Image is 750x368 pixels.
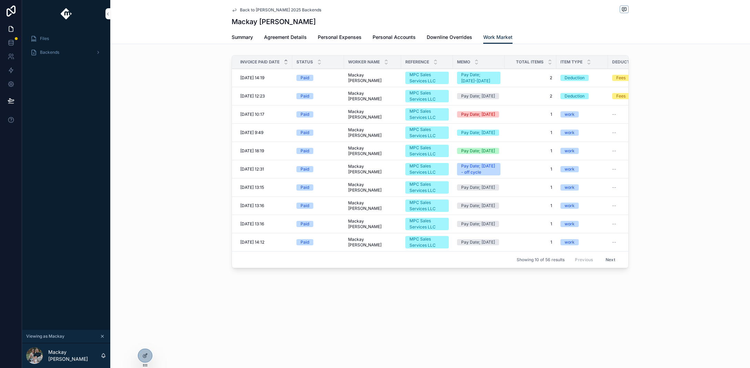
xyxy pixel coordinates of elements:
div: Pay Date; [DATE] [461,239,495,245]
span: Mackay [PERSON_NAME] [348,237,397,248]
span: Work Market [483,34,513,41]
img: App logo [61,8,72,19]
div: Fees [616,75,626,81]
div: MPC Sales Services LLC [409,163,445,175]
span: Files [40,36,49,41]
div: MPC Sales Services LLC [409,218,445,230]
span: -- [612,221,616,227]
div: Deduction [565,75,585,81]
span: Summary [232,34,253,41]
a: Agreement Details [264,31,307,45]
span: 1 [509,239,552,245]
span: Personal Accounts [373,34,416,41]
span: Agreement Details [264,34,307,41]
div: MPC Sales Services LLC [409,72,445,84]
div: work [565,166,575,172]
div: Pay Date; [DATE] [461,221,495,227]
div: Pay Date; [DATE]-[DATE] [461,72,496,84]
a: Downline Overrides [427,31,472,45]
span: 1 [509,185,552,190]
span: Downline Overrides [427,34,472,41]
span: Mackay [PERSON_NAME] [348,91,397,102]
span: Mackay [PERSON_NAME] [348,164,397,175]
span: [DATE] 13:16 [240,203,264,208]
div: work [565,184,575,191]
a: Personal Expenses [318,31,362,45]
span: 1 [509,130,552,135]
span: Showing 10 of 56 results [517,257,565,263]
span: Reference [405,59,429,65]
button: Next [601,254,620,265]
span: Status [296,59,313,65]
div: MPC Sales Services LLC [409,126,445,139]
span: Total Items [516,59,544,65]
div: MPC Sales Services LLC [409,181,445,194]
div: work [565,130,575,136]
span: -- [612,112,616,117]
div: Paid [301,148,309,154]
span: Item Type [560,59,582,65]
div: Paid [301,166,309,172]
span: 2 [509,75,552,81]
div: Pay Date; [DATE] [461,184,495,191]
div: MPC Sales Services LLC [409,200,445,212]
span: Viewing as Mackay [26,334,64,339]
span: -- [612,130,616,135]
span: [DATE] 13:16 [240,221,264,227]
a: Work Market [483,31,513,44]
span: -- [612,203,616,208]
span: Deduction Type [612,59,649,65]
span: 1 [509,148,552,154]
div: work [565,221,575,227]
div: Pay Date; [DATE] [461,111,495,117]
span: 2 [509,93,552,99]
span: Backends [40,50,59,55]
a: Personal Accounts [373,31,416,45]
div: work [565,203,575,209]
div: Paid [301,184,309,191]
span: [DATE] 18:19 [240,148,264,154]
div: work [565,239,575,245]
div: Pay Date; [DATE] [461,203,495,209]
div: MPC Sales Services LLC [409,108,445,121]
div: Deduction [565,93,585,99]
span: 1 [509,203,552,208]
span: Back to [PERSON_NAME] 2025 Backends [240,7,321,13]
a: Backends [26,46,106,59]
span: -- [612,166,616,172]
span: [DATE] 13:15 [240,185,264,190]
div: Paid [301,203,309,209]
span: Mackay [PERSON_NAME] [348,72,397,83]
span: Memo [457,59,470,65]
span: 1 [509,221,552,227]
p: Mackay [PERSON_NAME] [48,349,101,362]
span: 1 [509,112,552,117]
h1: Mackay [PERSON_NAME] [232,17,316,27]
div: Fees [616,93,626,99]
div: Pay Date; [DATE] [461,130,495,136]
span: Mackay [PERSON_NAME] [348,127,397,138]
div: MPC Sales Services LLC [409,145,445,157]
span: Personal Expenses [318,34,362,41]
span: Mackay [PERSON_NAME] [348,182,397,193]
div: MPC Sales Services LLC [409,236,445,248]
div: Paid [301,130,309,136]
div: Paid [301,239,309,245]
div: Pay Date; [DATE] [461,148,495,154]
span: [DATE] 12:31 [240,166,264,172]
div: work [565,111,575,117]
span: 1 [509,166,552,172]
div: Pay Date; [DATE] [461,93,495,99]
span: -- [612,148,616,154]
span: [DATE] 12:23 [240,93,265,99]
span: [DATE] 14:12 [240,239,264,245]
div: Paid [301,221,309,227]
span: [DATE] 9:49 [240,130,263,135]
div: MPC Sales Services LLC [409,90,445,102]
div: Pay Date; [DATE] - off cycle [461,163,496,175]
span: Mackay [PERSON_NAME] [348,218,397,229]
span: Worker Name [348,59,380,65]
span: Mackay [PERSON_NAME] [348,200,397,211]
a: Summary [232,31,253,45]
span: -- [612,239,616,245]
